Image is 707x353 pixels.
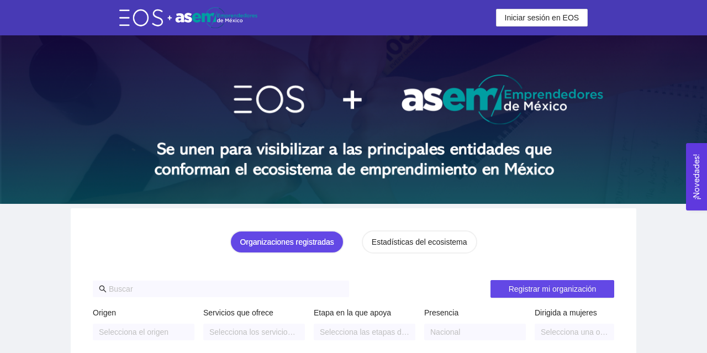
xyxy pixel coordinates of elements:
[686,143,707,210] button: Open Feedback Widget
[372,236,467,248] div: Estadísticas del ecosistema
[119,7,257,28] img: eos-asem-logo.38b026ae.png
[535,307,597,319] label: Dirigida a mujeres
[93,307,116,319] label: Origen
[109,283,343,295] input: Buscar
[99,285,107,293] span: search
[490,280,614,298] button: Registrar mi organización
[314,307,391,319] label: Etapa en la que apoya
[424,307,458,319] label: Presencia
[240,236,334,248] div: Organizaciones registradas
[505,12,579,24] span: Iniciar sesión en EOS
[496,9,588,27] button: Iniciar sesión en EOS
[203,307,273,319] label: Servicios que ofrece
[509,283,597,295] span: Registrar mi organización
